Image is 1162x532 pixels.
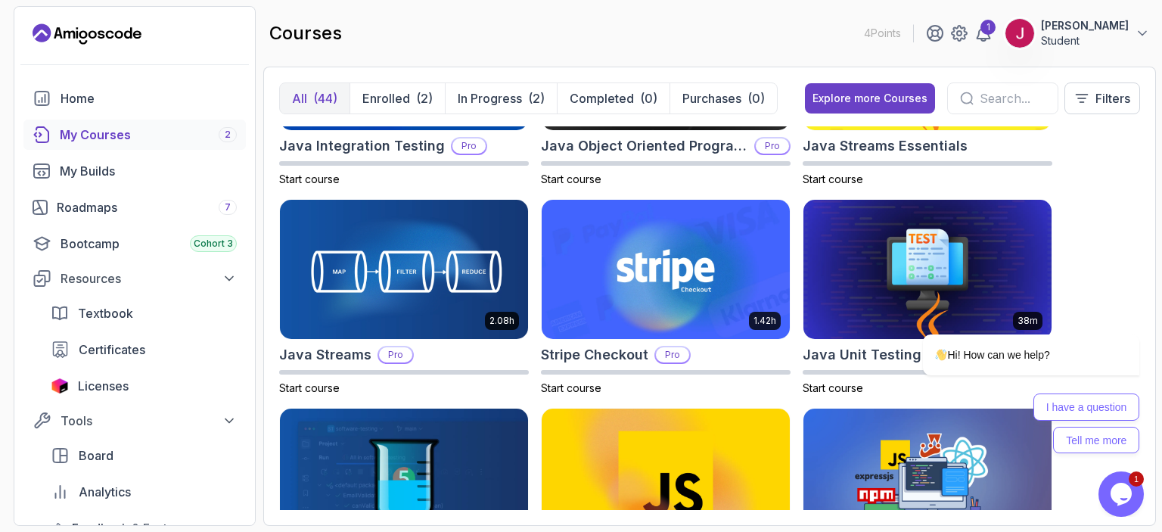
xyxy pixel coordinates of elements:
span: Start course [803,173,863,185]
p: 4 Points [864,26,901,41]
a: home [23,83,246,114]
a: board [42,440,246,471]
span: Start course [541,173,601,185]
span: 2 [225,129,231,141]
div: My Courses [60,126,237,144]
a: Landing page [33,22,141,46]
img: Java Streams card [280,200,528,339]
a: builds [23,156,246,186]
button: Enrolled(2) [350,83,445,114]
a: certificates [42,334,246,365]
div: Tools [61,412,237,430]
div: My Builds [60,162,237,180]
p: Filters [1095,89,1130,107]
a: licenses [42,371,246,401]
h2: Java Streams Essentials [803,135,968,157]
h2: Java Object Oriented Programming [541,135,748,157]
h2: Stripe Checkout [541,344,648,366]
span: 7 [225,201,231,213]
div: (2) [416,89,433,107]
p: [PERSON_NAME] [1041,18,1129,33]
div: Explore more Courses [812,91,927,106]
p: Purchases [682,89,741,107]
p: Pro [452,138,486,154]
p: 1.42h [753,315,776,327]
span: Analytics [79,483,131,501]
div: 1 [980,20,996,35]
span: Textbook [78,304,133,322]
p: All [292,89,307,107]
button: Completed(0) [557,83,670,114]
input: Search... [980,89,1045,107]
a: analytics [42,477,246,507]
div: Resources [61,269,237,288]
div: Home [61,89,237,107]
span: Start course [541,381,601,394]
h2: Java Unit Testing Essentials [803,344,994,366]
span: Certificates [79,341,145,359]
h2: Java Integration Testing [279,135,445,157]
div: (0) [640,89,657,107]
p: In Progress [458,89,522,107]
a: 1 [974,24,993,42]
span: Board [79,446,113,465]
button: user profile image[PERSON_NAME]Student [1005,18,1150,48]
button: Purchases(0) [670,83,777,114]
img: Java Unit Testing Essentials card [803,200,1052,339]
button: All(44) [280,83,350,114]
a: bootcamp [23,229,246,259]
div: Bootcamp [61,235,237,253]
span: Start course [279,381,340,394]
h2: Java Streams [279,344,371,366]
img: jetbrains icon [51,378,69,394]
span: Licenses [78,377,129,395]
p: Completed [570,89,634,107]
h2: courses [269,21,342,45]
iframe: chat widget [875,198,1147,464]
button: Filters [1064,82,1140,114]
a: courses [23,120,246,150]
p: Enrolled [362,89,410,107]
a: textbook [42,298,246,328]
div: (44) [313,89,337,107]
img: user profile image [1005,19,1034,48]
iframe: chat widget [1098,471,1147,517]
p: Pro [756,138,789,154]
p: Pro [379,347,412,362]
button: Resources [23,265,246,292]
p: Student [1041,33,1129,48]
p: 2.08h [489,315,514,327]
button: Explore more Courses [805,83,935,114]
span: Start course [803,381,863,394]
a: roadmaps [23,192,246,222]
div: Roadmaps [57,198,237,216]
button: In Progress(2) [445,83,557,114]
div: (2) [528,89,545,107]
div: (0) [747,89,765,107]
span: Start course [279,173,340,185]
p: Pro [656,347,689,362]
button: Tools [23,407,246,434]
img: Stripe Checkout card [542,200,790,339]
span: Cohort 3 [194,238,233,250]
